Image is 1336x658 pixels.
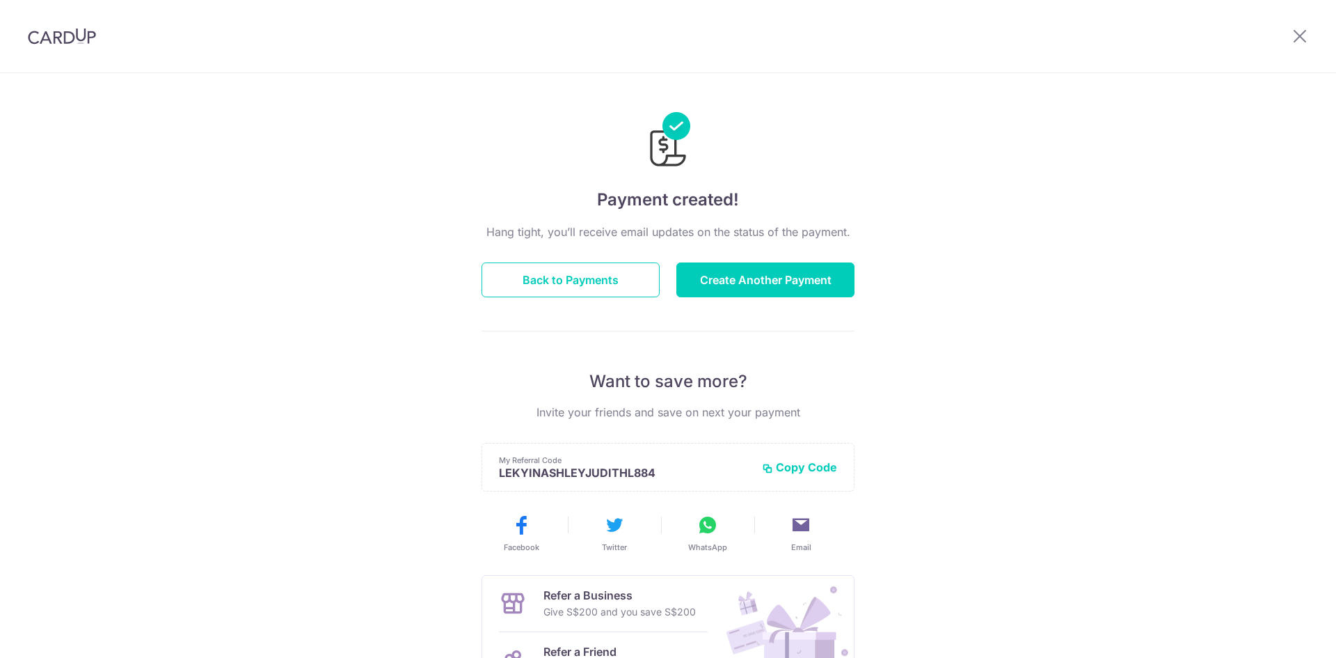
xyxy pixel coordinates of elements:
p: LEKYINASHLEYJUDITHL884 [499,466,751,480]
button: Twitter [573,514,655,553]
button: Email [760,514,842,553]
button: WhatsApp [667,514,749,553]
p: Hang tight, you’ll receive email updates on the status of the payment. [482,224,854,240]
button: Copy Code [762,460,837,474]
h4: Payment created! [482,187,854,212]
p: Give S$200 and you save S$200 [543,604,696,620]
img: CardUp [28,28,96,45]
button: Facebook [480,514,562,553]
span: Email [791,542,811,553]
span: Twitter [602,542,627,553]
button: Back to Payments [482,263,660,297]
img: Payments [646,112,690,171]
p: Invite your friends and save on next your payment [482,404,854,421]
span: Facebook [504,542,539,553]
p: Want to save more? [482,370,854,393]
button: Create Another Payment [676,263,854,297]
p: My Referral Code [499,455,751,466]
p: Refer a Business [543,587,696,604]
span: WhatsApp [688,542,727,553]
